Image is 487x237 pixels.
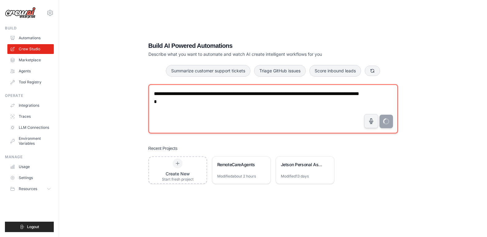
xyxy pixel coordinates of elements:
button: Triage GitHub issues [254,65,306,77]
div: Widget de chat [456,208,487,237]
div: Modified about 2 hours [217,174,256,179]
a: Automations [7,33,54,43]
h1: Build AI Powered Automations [148,41,355,50]
iframe: Chat Widget [456,208,487,237]
a: Crew Studio [7,44,54,54]
a: Tool Registry [7,77,54,87]
button: Score inbound leads [309,65,361,77]
div: Modified 13 days [281,174,309,179]
a: LLM Connections [7,123,54,132]
div: RemoteCareAgents [217,162,259,168]
a: Traces [7,112,54,121]
div: Manage [5,155,54,159]
div: Build [5,26,54,31]
button: Summarize customer support tickets [166,65,250,77]
a: Agents [7,66,54,76]
img: Logo [5,7,36,19]
div: Jetson Personal Assistant [281,162,323,168]
a: Marketplace [7,55,54,65]
span: Resources [19,186,37,191]
button: Click to speak your automation idea [364,114,378,128]
span: Logout [27,224,39,229]
div: Start fresh project [162,177,194,182]
div: Create New [162,171,194,177]
button: Get new suggestions [365,66,380,76]
a: Integrations [7,101,54,110]
a: Usage [7,162,54,172]
h3: Recent Projects [148,145,178,151]
button: Logout [5,222,54,232]
div: Operate [5,93,54,98]
button: Resources [7,184,54,194]
p: Describe what you want to automate and watch AI create intelligent workflows for you [148,51,355,57]
a: Environment Variables [7,134,54,148]
a: Settings [7,173,54,183]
